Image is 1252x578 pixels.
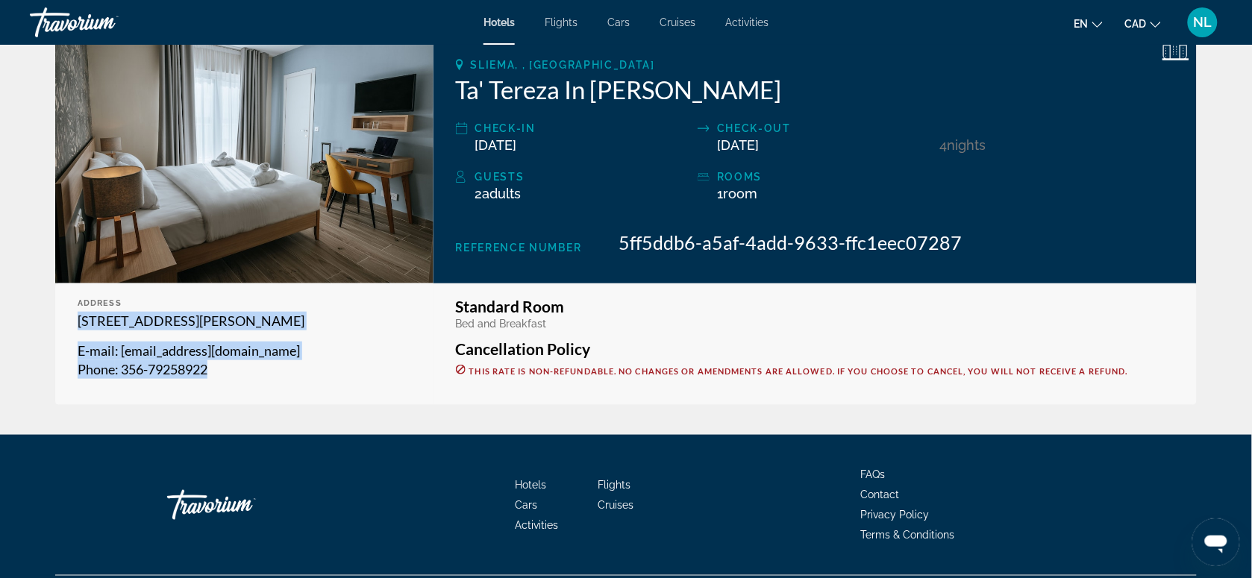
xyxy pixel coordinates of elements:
[725,16,769,28] a: Activities
[516,479,547,491] a: Hotels
[861,509,930,521] a: Privacy Policy
[607,16,630,28] a: Cars
[598,479,631,491] a: Flights
[1125,18,1147,30] span: CAD
[619,231,963,254] span: 5ff5ddb6-a5af-4add-9633-ffc1eec07287
[940,137,948,153] span: 4
[598,499,634,511] a: Cruises
[516,499,538,511] a: Cars
[78,361,115,377] span: Phone
[475,137,517,153] span: [DATE]
[483,186,522,201] span: Adults
[861,489,900,500] a: Contact
[55,28,433,283] img: Ta' Tereza In Manwel Dimech
[1194,15,1212,30] span: NL
[1074,13,1103,34] button: Change language
[861,468,886,480] a: FAQs
[717,119,932,137] div: Check-out
[456,318,547,330] span: Bed and Breakfast
[948,137,986,153] span: Nights
[861,529,955,541] a: Terms & Conditions
[717,168,932,186] div: rooms
[115,342,300,359] span: : [EMAIL_ADDRESS][DOMAIN_NAME]
[545,16,578,28] a: Flights
[456,242,582,254] span: Reference Number
[115,361,207,377] span: : 356-79258922
[475,168,690,186] div: Guests
[516,519,559,531] a: Activities
[475,119,690,137] div: Check-in
[78,312,411,330] p: [STREET_ADDRESS][PERSON_NAME]
[1074,18,1089,30] span: en
[475,186,522,201] span: 2
[456,341,1174,357] h3: Cancellation Policy
[1183,7,1222,38] button: User Menu
[469,366,1128,376] span: This rate is non-refundable. No changes or amendments are allowed. If you choose to cancel, you w...
[660,16,695,28] a: Cruises
[483,16,515,28] a: Hotels
[456,75,1174,104] h2: Ta' Tereza In [PERSON_NAME]
[1125,13,1161,34] button: Change currency
[717,137,759,153] span: [DATE]
[30,3,179,42] a: Travorium
[471,59,655,71] span: Sliema, , [GEOGRAPHIC_DATA]
[723,186,757,201] span: Room
[78,298,411,308] div: Address
[456,298,1174,315] h3: Standard Room
[717,186,757,201] span: 1
[78,342,115,359] span: E-mail
[167,483,316,527] a: Go Home
[1192,518,1240,566] iframe: Button to launch messaging window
